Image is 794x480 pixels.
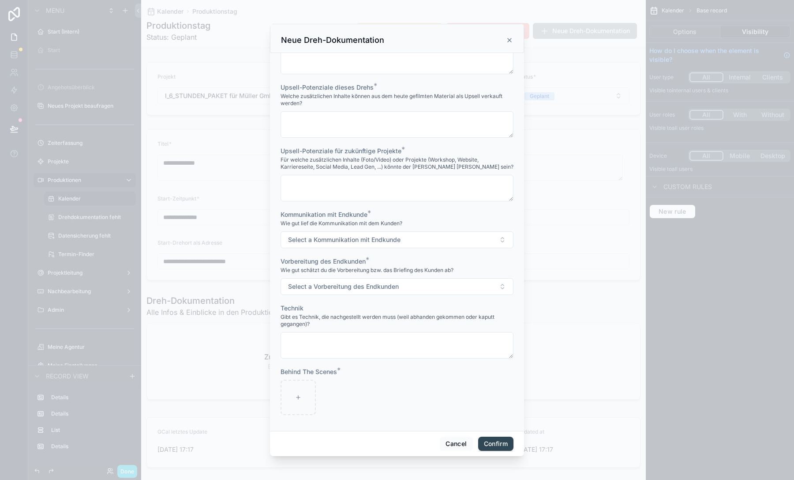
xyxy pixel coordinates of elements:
span: Für welche zusätzlichen Inhalte (Foto/Video) oder Projekte (Workshop, Website, Karriereseite, Soc... [281,156,513,170]
button: Select Button [281,231,513,248]
span: Vorbereitung des Endkunden [281,257,366,265]
button: Cancel [440,437,472,451]
h3: Neue Dreh-Dokumentation [281,35,384,45]
span: Kommunikation mit Endkunde [281,211,367,218]
span: Select a Kommunikation mit Endkunde [288,235,401,244]
span: Wie gut schätzt du die Vorbereitung bzw. das Briefing des Kunden ab? [281,267,453,274]
span: Upsell-Potenziale dieses Drehs [281,83,374,91]
span: Upsell-Potenziale für zukünftige Projekte [281,147,401,155]
span: Technik [281,304,303,312]
span: Wie gut lief die Kommunikation mit dem Kunden? [281,220,402,227]
span: Behind The Scenes [281,368,337,375]
button: Select Button [281,278,513,295]
button: Confirm [478,437,513,451]
span: Gibt es Technik, die nachgestellt werden muss (weil abhanden gekommen oder kaputt gegangen)? [281,314,513,328]
span: Welche zusätzlichen Inhalte können aus dem heute gefilmten Material als Upsell verkauft werden? [281,93,513,107]
span: Select a Vorbereitung des Endkunden [288,282,399,291]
